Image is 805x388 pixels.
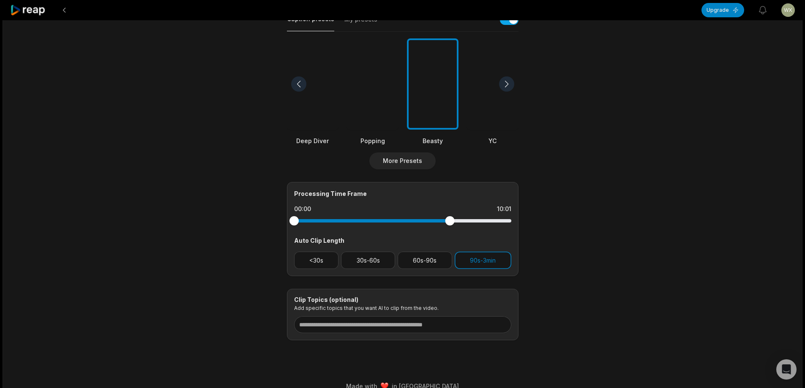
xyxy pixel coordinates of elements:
[369,152,436,169] button: More Presets
[294,189,511,198] div: Processing Time Frame
[497,205,511,213] div: 10:01
[341,252,395,269] button: 30s-60s
[407,136,458,145] div: Beasty
[398,252,452,269] button: 60s-90s
[467,136,518,145] div: YC
[287,15,334,31] button: Caption presets
[294,236,511,245] div: Auto Clip Length
[287,136,338,145] div: Deep Diver
[294,296,511,304] div: Clip Topics (optional)
[294,205,311,213] div: 00:00
[776,359,797,380] div: Open Intercom Messenger
[347,136,398,145] div: Popping
[455,252,511,269] button: 90s-3min
[294,305,511,311] p: Add specific topics that you want AI to clip from the video.
[344,15,377,31] button: My presets
[701,3,744,17] button: Upgrade
[294,252,339,269] button: <30s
